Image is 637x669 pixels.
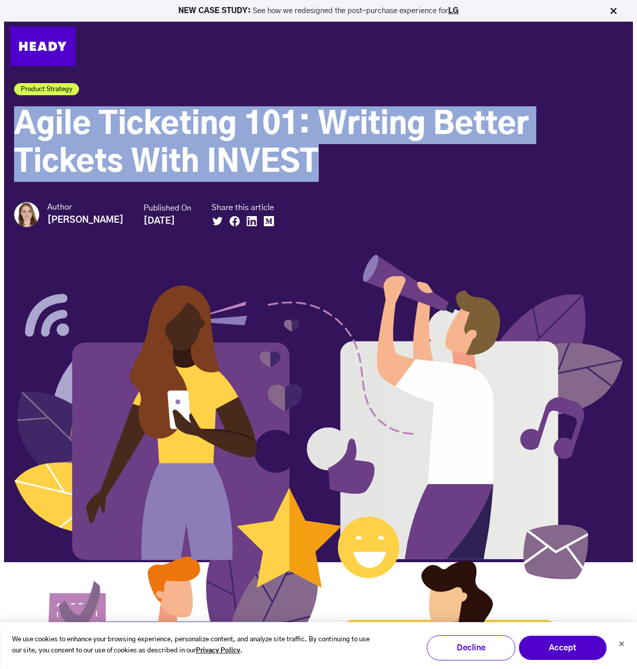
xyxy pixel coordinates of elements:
div: Navigation Menu [86,34,627,58]
strong: NEW CASE STUDY: [178,7,253,15]
a: Privacy Policy [196,645,240,657]
p: See how we redesigned the post-purchase experience for [5,7,632,15]
a: LG [448,7,459,15]
button: Accept [518,635,607,660]
strong: [PERSON_NAME] [47,216,123,225]
img: Katarina Borg [14,202,39,227]
button: Dismiss cookie banner [618,640,624,650]
small: Author [47,202,123,213]
img: Close Bar [608,6,618,16]
a: Product Strategy [14,83,79,95]
strong: [DATE] [144,217,175,226]
small: Published On [144,203,191,214]
small: Share this article [211,203,280,213]
p: We use cookies to enhance your browsing experience, personalize content, and analyze site traffic... [12,634,370,657]
img: Heady_Logo_Web-01 (1) [10,27,76,66]
button: Decline [427,635,515,660]
span: Agile Ticketing 101: Writing Better Tickets With INVEST [14,110,529,178]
